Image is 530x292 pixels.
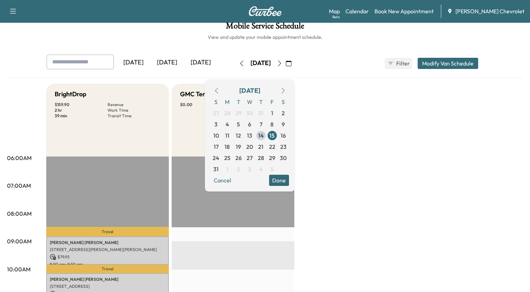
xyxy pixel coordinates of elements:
[117,55,150,71] div: [DATE]
[180,102,233,107] p: $ 0.00
[246,109,253,117] span: 30
[258,131,264,140] span: 14
[418,58,478,69] button: Modify Van Schedule
[278,96,289,107] span: S
[455,7,524,15] span: [PERSON_NAME] Chevrolet
[269,142,275,151] span: 22
[270,165,274,173] span: 5
[224,154,230,162] span: 25
[225,142,230,151] span: 18
[236,131,241,140] span: 12
[269,154,275,162] span: 29
[50,240,165,245] p: [PERSON_NAME] [PERSON_NAME]
[271,109,273,117] span: 1
[50,284,165,289] p: [STREET_ADDRESS]
[55,89,87,99] h5: BrightDrop
[7,22,523,34] h1: Mobile Service Schedule
[50,254,165,260] p: $ 79.95
[7,34,523,41] h6: View and update your mobile appointment schedule.
[108,107,160,113] p: Work Time
[345,7,369,15] a: Calendar
[239,86,260,96] div: [DATE]
[7,265,30,273] p: 10:00AM
[55,113,108,119] p: 39 min
[108,102,160,107] p: Revenue
[248,6,282,16] img: Curbee Logo
[213,131,219,140] span: 10
[270,120,274,128] span: 8
[280,154,287,162] span: 30
[213,165,219,173] span: 31
[7,209,32,218] p: 08:00AM
[50,262,165,267] p: 8:50 am - 9:50 am
[247,154,253,162] span: 27
[250,59,271,68] div: [DATE]
[237,165,240,173] span: 2
[214,142,219,151] span: 17
[211,175,234,186] button: Cancel
[237,120,240,128] span: 5
[7,237,32,245] p: 09:00AM
[226,120,229,128] span: 4
[244,96,255,107] span: W
[55,102,108,107] p: $ 159.90
[214,120,218,128] span: 3
[224,109,230,117] span: 28
[213,154,219,162] span: 24
[180,89,216,99] h5: GMC Terrain
[396,59,409,68] span: Filter
[222,96,233,107] span: M
[269,131,275,140] span: 15
[248,165,251,173] span: 3
[150,55,184,71] div: [DATE]
[269,175,289,186] button: Done
[247,131,252,140] span: 13
[329,7,340,15] a: MapBeta
[235,154,242,162] span: 26
[259,165,263,173] span: 4
[255,96,267,107] span: T
[50,277,165,282] p: [PERSON_NAME] [PERSON_NAME]
[108,113,160,119] p: Transit Time
[46,227,169,236] p: Travel
[225,131,229,140] span: 11
[55,107,108,113] p: 2 hr
[258,142,263,151] span: 21
[236,142,241,151] span: 19
[258,154,264,162] span: 28
[260,120,262,128] span: 7
[233,96,244,107] span: T
[7,181,31,190] p: 07:00AM
[248,120,251,128] span: 6
[246,142,253,151] span: 20
[374,7,434,15] a: Book New Appointment
[211,96,222,107] span: S
[280,142,287,151] span: 23
[332,14,340,20] div: Beta
[235,109,242,117] span: 29
[7,154,32,162] p: 06:00AM
[267,96,278,107] span: F
[281,131,286,140] span: 16
[184,55,218,71] div: [DATE]
[213,109,219,117] span: 27
[282,120,285,128] span: 9
[282,109,285,117] span: 2
[385,58,412,69] button: Filter
[226,165,228,173] span: 1
[258,109,263,117] span: 31
[50,247,165,252] p: [STREET_ADDRESS][PERSON_NAME][PERSON_NAME]
[46,265,169,273] p: Travel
